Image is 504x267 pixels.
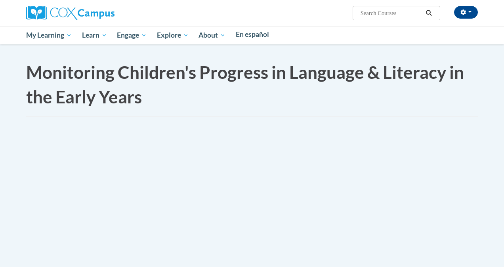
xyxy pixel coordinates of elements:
[423,8,435,18] button: Search
[112,26,152,44] a: Engage
[21,26,77,44] a: My Learning
[152,26,194,44] a: Explore
[26,31,72,40] span: My Learning
[454,6,478,19] button: Account Settings
[26,6,115,20] img: Cox Campus
[157,31,189,40] span: Explore
[26,9,115,16] a: Cox Campus
[82,31,107,40] span: Learn
[77,26,112,44] a: Learn
[426,10,433,16] i: 
[199,31,225,40] span: About
[236,30,269,38] span: En español
[360,8,423,18] input: Search Courses
[194,26,231,44] a: About
[20,26,484,44] div: Main menu
[26,62,464,107] span: Monitoring Children's Progress in Language & Literacy in the Early Years
[231,26,274,43] a: En español
[117,31,147,40] span: Engage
